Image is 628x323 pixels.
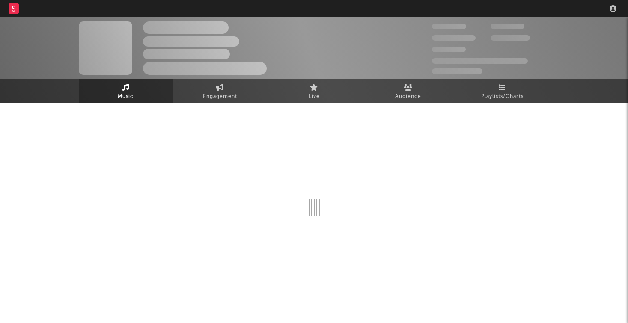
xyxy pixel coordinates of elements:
a: Playlists/Charts [455,79,550,103]
span: 50,000,000 Monthly Listeners [432,58,528,64]
span: 50,000,000 [432,35,476,41]
span: Live [309,92,320,102]
span: Engagement [203,92,237,102]
span: 300,000 [432,24,466,29]
a: Engagement [173,79,267,103]
span: Audience [395,92,421,102]
span: Jump Score: 85.0 [432,68,482,74]
span: Playlists/Charts [481,92,524,102]
a: Music [79,79,173,103]
span: Music [118,92,134,102]
span: 1,000,000 [491,35,530,41]
span: 100,000 [432,47,466,52]
a: Audience [361,79,455,103]
span: 100,000 [491,24,524,29]
a: Live [267,79,361,103]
